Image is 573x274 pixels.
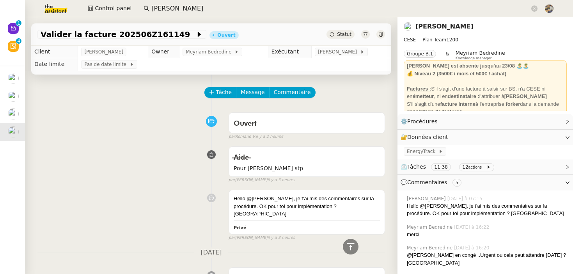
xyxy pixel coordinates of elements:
span: Pour [PERSON_NAME] stp [234,164,380,173]
div: merci [407,231,567,238]
p: 4 [17,38,20,45]
nz-tag: Groupe B.1 [404,50,436,58]
span: [PERSON_NAME] [84,48,123,56]
span: Procédures [407,118,438,125]
span: il y a 2 heures [256,133,284,140]
u: Factures : [407,86,431,92]
img: users%2FHIWaaSoTa5U8ssS5t403NQMyZZE3%2Favatar%2Fa4be050e-05fa-4f28-bbe7-e7e8e4788720 [404,22,412,31]
div: 🔐Données client [397,130,573,145]
span: 💬 [401,179,465,185]
nz-badge-sup: 1 [16,20,21,26]
span: Données client [407,134,448,140]
span: Commentaire [274,88,311,97]
span: Valider la facture 202506Z161149 [41,30,195,38]
button: Commentaire [269,87,316,98]
img: users%2FHIWaaSoTa5U8ssS5t403NQMyZZE3%2Favatar%2Fa4be050e-05fa-4f28-bbe7-e7e8e4788720 [8,109,19,119]
span: [PERSON_NAME] [318,48,360,56]
span: Knowledge manager [456,56,492,60]
td: Exécutant [268,46,312,58]
span: 12 [462,164,468,170]
span: 🔐 [401,133,451,142]
img: users%2FHIWaaSoTa5U8ssS5t403NQMyZZE3%2Favatar%2Fa4be050e-05fa-4f28-bbe7-e7e8e4788720 [8,73,19,84]
span: il y a 3 heures [268,177,295,183]
strong: émetteur [412,93,434,99]
span: EnergyTrack [407,148,438,155]
strong: [PERSON_NAME] [504,93,547,99]
div: ⏲️Tâches 11:38 12actions [397,159,573,174]
span: ⏲️ [401,164,497,170]
p: 1 [17,20,20,27]
strong: pointage de factures [412,109,462,114]
td: Client [31,46,78,58]
small: [PERSON_NAME] [229,177,295,183]
span: & [445,50,449,60]
span: [PERSON_NAME] [407,195,447,202]
div: ⚙️Procédures [397,114,573,129]
span: Pas de date limite [84,60,129,68]
span: par [229,133,235,140]
div: Ouvert [217,33,235,37]
span: CESE [404,37,416,43]
span: Ouvert [234,120,257,127]
span: Meyriam Bedredine [407,244,454,251]
img: users%2FHIWaaSoTa5U8ssS5t403NQMyZZE3%2Favatar%2Fa4be050e-05fa-4f28-bbe7-e7e8e4788720 [8,91,19,102]
span: par [229,235,235,241]
b: Privé [234,225,246,230]
strong: facture interne [440,101,475,107]
span: Message [241,88,264,97]
span: Tâches [407,164,426,170]
nz-tag: 11:38 [431,163,451,171]
small: [PERSON_NAME] [229,235,295,241]
span: [DATE] à 16:22 [454,224,491,231]
strong: destinataire : [448,93,479,99]
a: [PERSON_NAME] [415,23,474,30]
small: actions [468,165,482,169]
nz-badge-sup: 4 [16,38,21,44]
span: Meyriam Bedredine [456,50,505,56]
nz-tag: 5 [452,179,462,187]
div: Hello @[PERSON_NAME], je t'ai mis des commentaires sur la procédure. OK pour toi pour implémentat... [407,202,567,217]
app-user-label: Knowledge manager [456,50,505,60]
span: [DATE] à 07:15 [447,195,484,202]
span: Commentaires [407,179,447,185]
span: Meyriam Bedredine [186,48,234,56]
span: Plan Team [422,37,446,43]
strong: forker [506,101,520,107]
input: Rechercher [151,4,530,14]
div: @[PERSON_NAME] en congé ..Urgent ou cela peut attendre [DATE] ? [GEOGRAPHIC_DATA] [407,251,567,267]
span: Statut [337,32,351,37]
span: [DATE] [194,247,228,258]
div: S'il s'agit d'une facture à saisir sur BS, n'a CESE ni en , ni en l'attribuer à [407,85,564,100]
span: il y a 3 heures [268,235,295,241]
strong: [PERSON_NAME] est absente jusqu'au 23/08 🏝️🏝️ [407,63,529,69]
td: Owner [148,46,179,58]
span: Tâche [216,88,232,97]
img: users%2FHIWaaSoTa5U8ssS5t403NQMyZZE3%2Favatar%2Fa4be050e-05fa-4f28-bbe7-e7e8e4788720 [8,126,19,137]
span: Meyriam Bedredine [407,224,454,231]
td: Date limite [31,58,78,71]
span: [DATE] à 16:20 [454,244,491,251]
small: Romane V. [229,133,283,140]
div: 💬Commentaires 5 [397,175,573,190]
button: Tâche [204,87,237,98]
span: par [229,177,235,183]
div: S'il s'agit d'une à l'entreprise, dans la demande de [407,100,564,116]
button: Control panel [83,3,136,14]
div: Hello @[PERSON_NAME], je t'ai mis des commentaires sur la procédure. OK pour toi pour implémentat... [234,195,380,218]
span: 1200 [446,37,458,43]
img: 388bd129-7e3b-4cb1-84b4-92a3d763e9b7 [545,4,553,13]
span: ⚙️ [401,117,441,126]
span: Control panel [95,4,131,13]
strong: 💰 Niveau 2 (3500€ / mois et 500€ / achat) [407,71,506,77]
span: Aide [234,154,249,161]
button: Message [236,87,269,98]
